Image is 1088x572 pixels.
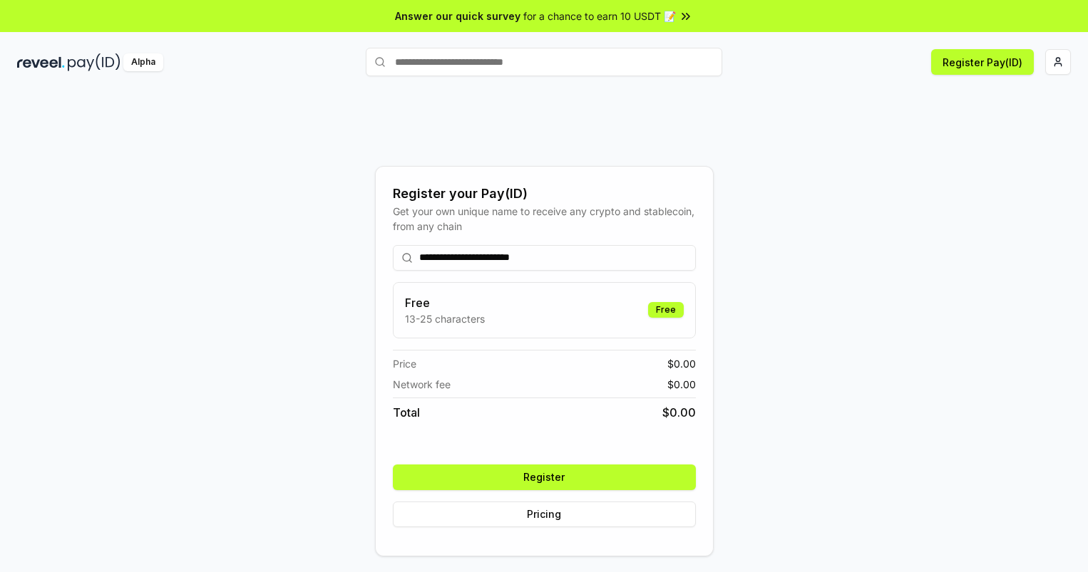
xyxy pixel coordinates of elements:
[393,356,416,371] span: Price
[393,377,451,392] span: Network fee
[17,53,65,71] img: reveel_dark
[667,377,696,392] span: $ 0.00
[393,404,420,421] span: Total
[523,9,676,24] span: for a chance to earn 10 USDT 📝
[393,464,696,490] button: Register
[393,184,696,204] div: Register your Pay(ID)
[123,53,163,71] div: Alpha
[393,501,696,527] button: Pricing
[662,404,696,421] span: $ 0.00
[405,294,485,311] h3: Free
[667,356,696,371] span: $ 0.00
[648,302,684,318] div: Free
[931,49,1034,75] button: Register Pay(ID)
[395,9,520,24] span: Answer our quick survey
[393,204,696,234] div: Get your own unique name to receive any crypto and stablecoin, from any chain
[68,53,120,71] img: pay_id
[405,311,485,326] p: 13-25 characters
